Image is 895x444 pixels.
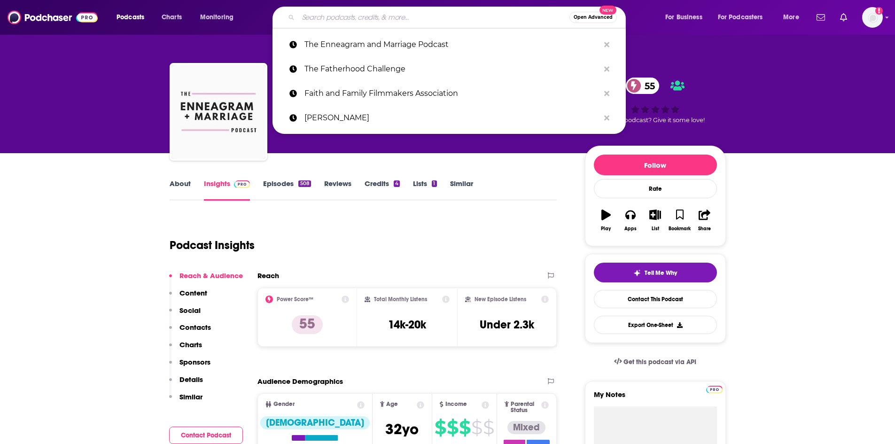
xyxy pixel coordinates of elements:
div: 508 [298,180,311,187]
a: Similar [450,179,473,201]
p: The Enneagram and Marriage Podcast [304,32,599,57]
h2: Total Monthly Listens [374,296,427,303]
button: open menu [110,10,156,25]
button: Show profile menu [862,7,883,28]
h2: New Episode Listens [475,296,526,303]
button: Social [169,306,201,323]
img: Enneagram and Marriage [171,65,265,159]
div: [DEMOGRAPHIC_DATA] [260,416,370,429]
a: InsightsPodchaser Pro [204,179,250,201]
a: Reviews [324,179,351,201]
span: Gender [273,401,295,407]
button: open menu [777,10,811,25]
button: Content [169,288,207,306]
a: Show notifications dropdown [836,9,851,25]
span: Charts [162,11,182,24]
button: open menu [659,10,714,25]
div: Rate [594,179,717,198]
button: open menu [194,10,246,25]
svg: Add a profile image [875,7,883,15]
span: 55 [635,78,660,94]
button: Follow [594,155,717,175]
span: Income [445,401,467,407]
a: Get this podcast via API [607,351,704,374]
div: Share [698,226,711,232]
div: Apps [624,226,637,232]
div: Mixed [507,421,545,434]
p: Details [179,375,203,384]
p: Social [179,306,201,315]
button: Similar [169,392,202,410]
span: $ [459,420,470,435]
p: Dr. Baruch Korman [304,106,599,130]
a: Lists1 [413,179,436,201]
span: Good podcast? Give it some love! [606,117,705,124]
a: The Enneagram and Marriage Podcast [272,32,626,57]
button: Share [692,203,716,237]
p: Similar [179,392,202,401]
button: Apps [618,203,643,237]
img: tell me why sparkle [633,269,641,277]
div: 4 [394,180,400,187]
a: The Fatherhood Challenge [272,57,626,81]
button: Contact Podcast [169,427,243,444]
p: Reach & Audience [179,271,243,280]
div: Search podcasts, credits, & more... [281,7,635,28]
span: Parental Status [511,401,540,413]
img: Podchaser - Follow, Share and Rate Podcasts [8,8,98,26]
button: Reach & Audience [169,271,243,288]
a: Contact This Podcast [594,290,717,308]
div: 55Good podcast? Give it some love! [585,71,726,130]
span: New [599,6,616,15]
a: Episodes508 [263,179,311,201]
button: Charts [169,340,202,358]
p: 55 [292,315,323,334]
span: Logged in as luilaking [862,7,883,28]
div: Play [601,226,611,232]
button: List [643,203,667,237]
span: Age [386,401,398,407]
button: Bookmark [668,203,692,237]
span: For Podcasters [718,11,763,24]
button: open menu [712,10,777,25]
button: tell me why sparkleTell Me Why [594,263,717,282]
button: Export One-Sheet [594,316,717,334]
p: Faith and Family Filmmakers Association [304,81,599,106]
div: List [652,226,659,232]
a: Charts [156,10,187,25]
span: Podcasts [117,11,144,24]
span: 32 yo [385,420,419,438]
a: Show notifications dropdown [813,9,829,25]
h2: Audience Demographics [257,377,343,386]
span: $ [471,420,482,435]
a: Credits4 [365,179,400,201]
span: Get this podcast via API [623,358,696,366]
h2: Power Score™ [277,296,313,303]
span: More [783,11,799,24]
span: Tell Me Why [645,269,677,277]
div: Bookmark [669,226,691,232]
img: Podchaser Pro [706,386,723,393]
button: Play [594,203,618,237]
span: $ [447,420,458,435]
p: Contacts [179,323,211,332]
span: $ [483,420,494,435]
span: $ [435,420,446,435]
a: 55 [626,78,660,94]
a: [PERSON_NAME] [272,106,626,130]
input: Search podcasts, credits, & more... [298,10,569,25]
button: Contacts [169,323,211,340]
p: Charts [179,340,202,349]
button: Sponsors [169,358,210,375]
label: My Notes [594,390,717,406]
span: For Business [665,11,702,24]
span: Open Advanced [574,15,613,20]
a: Faith and Family Filmmakers Association [272,81,626,106]
p: The Fatherhood Challenge [304,57,599,81]
span: Monitoring [200,11,233,24]
h2: Reach [257,271,279,280]
div: 1 [432,180,436,187]
img: Podchaser Pro [234,180,250,188]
